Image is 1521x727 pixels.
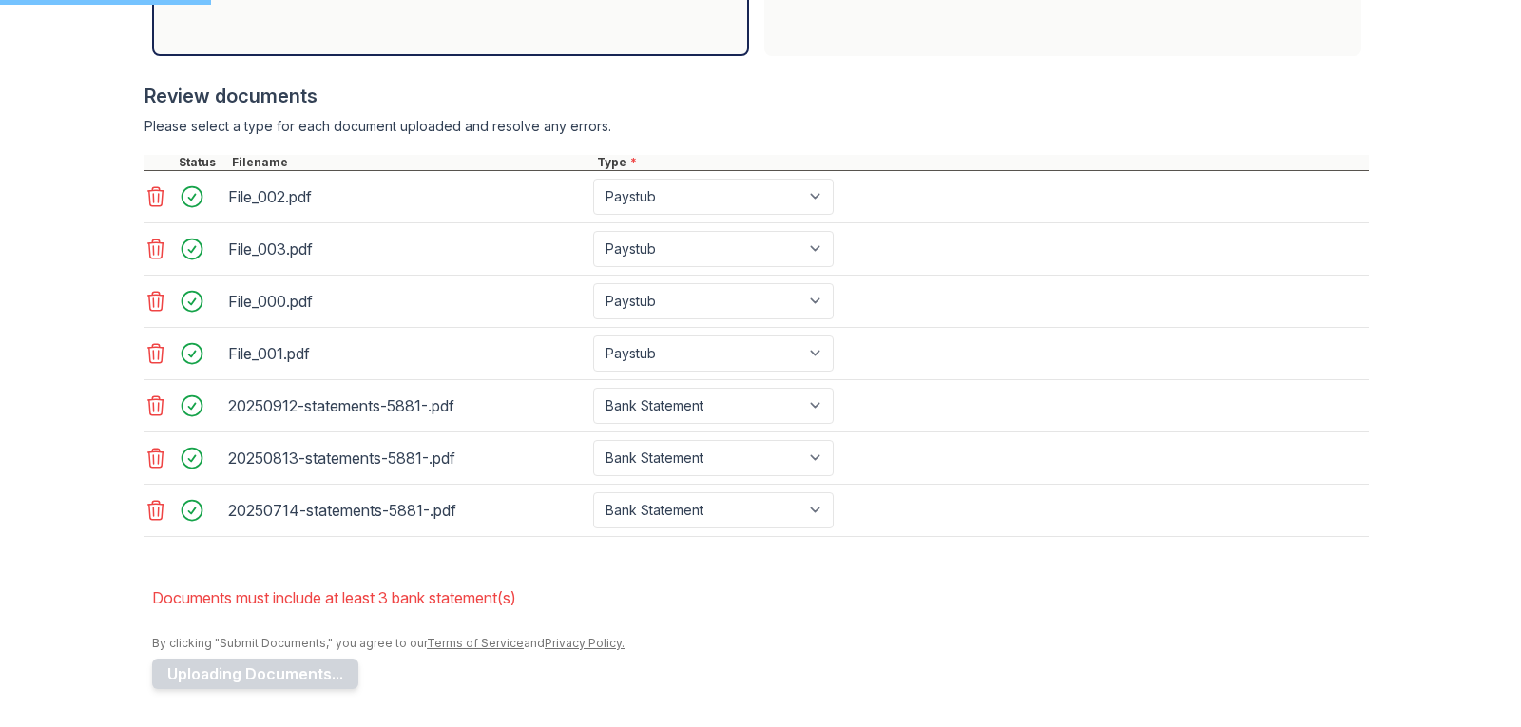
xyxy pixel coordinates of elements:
div: File_000.pdf [228,286,586,316]
div: File_001.pdf [228,338,586,369]
div: File_002.pdf [228,182,586,212]
a: Privacy Policy. [545,636,625,650]
div: Filename [228,155,593,170]
a: Terms of Service [427,636,524,650]
button: Uploading Documents... [152,659,358,689]
div: Review documents [144,83,1369,109]
div: 20250912-statements-5881-.pdf [228,391,586,421]
li: Documents must include at least 3 bank statement(s) [152,579,1369,617]
div: 20250714-statements-5881-.pdf [228,495,586,526]
div: By clicking "Submit Documents," you agree to our and [152,636,1369,651]
div: Please select a type for each document uploaded and resolve any errors. [144,117,1369,136]
div: Type [593,155,1369,170]
div: Status [175,155,228,170]
div: File_003.pdf [228,234,586,264]
div: 20250813-statements-5881-.pdf [228,443,586,473]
